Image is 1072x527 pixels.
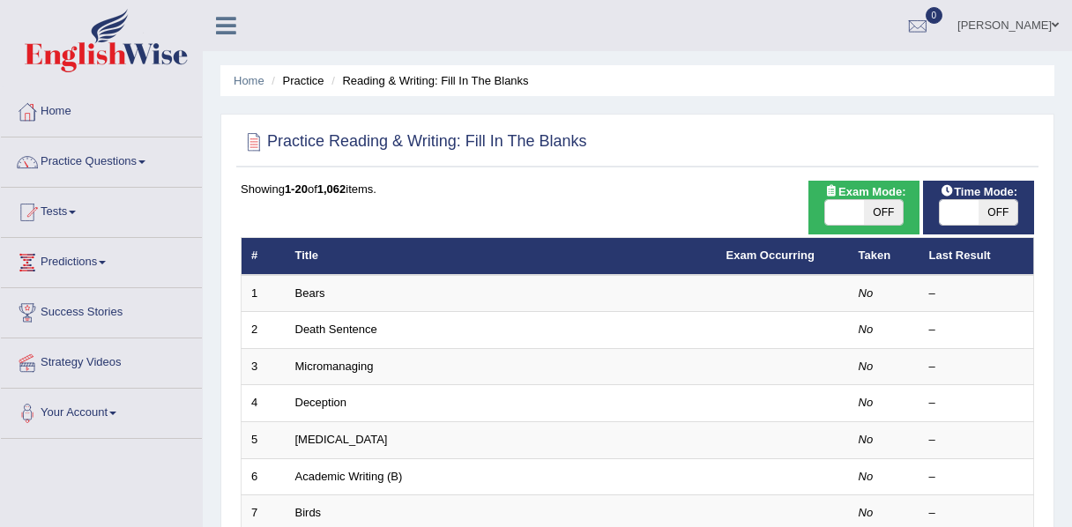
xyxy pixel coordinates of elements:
[242,458,286,495] td: 6
[929,432,1024,449] div: –
[1,87,202,131] a: Home
[859,506,874,519] em: No
[1,389,202,433] a: Your Account
[864,200,903,225] span: OFF
[295,323,377,336] a: Death Sentence
[242,385,286,422] td: 4
[286,238,717,275] th: Title
[242,312,286,349] td: 2
[234,74,264,87] a: Home
[241,129,587,155] h2: Practice Reading & Writing: Fill In The Blanks
[929,286,1024,302] div: –
[929,395,1024,412] div: –
[817,182,912,201] span: Exam Mode:
[849,238,919,275] th: Taken
[726,249,815,262] a: Exam Occurring
[242,238,286,275] th: #
[929,359,1024,375] div: –
[1,188,202,232] a: Tests
[285,182,308,196] b: 1-20
[859,470,874,483] em: No
[929,469,1024,486] div: –
[242,275,286,312] td: 1
[1,338,202,382] a: Strategy Videos
[859,360,874,373] em: No
[859,396,874,409] em: No
[295,286,325,300] a: Bears
[808,181,919,234] div: Show exams occurring in exams
[859,323,874,336] em: No
[317,182,346,196] b: 1,062
[859,286,874,300] em: No
[295,396,347,409] a: Deception
[295,360,374,373] a: Micromanaging
[267,72,324,89] li: Practice
[242,348,286,385] td: 3
[1,238,202,282] a: Predictions
[933,182,1024,201] span: Time Mode:
[859,433,874,446] em: No
[241,181,1034,197] div: Showing of items.
[926,7,943,24] span: 0
[919,238,1034,275] th: Last Result
[1,137,202,182] a: Practice Questions
[327,72,528,89] li: Reading & Writing: Fill In The Blanks
[295,433,388,446] a: [MEDICAL_DATA]
[295,506,322,519] a: Birds
[1,288,202,332] a: Success Stories
[242,422,286,459] td: 5
[295,470,403,483] a: Academic Writing (B)
[929,505,1024,522] div: –
[979,200,1017,225] span: OFF
[929,322,1024,338] div: –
